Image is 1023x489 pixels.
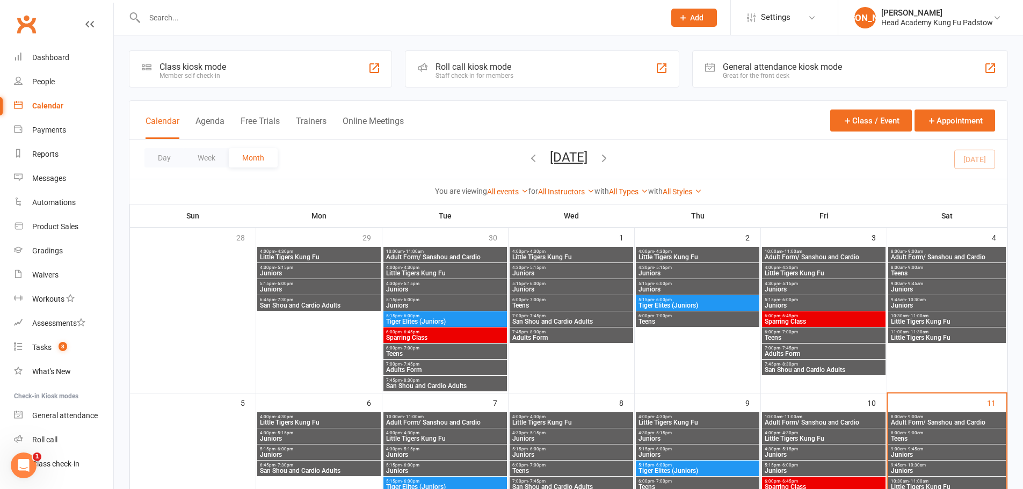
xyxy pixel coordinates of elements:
strong: with [648,187,663,195]
span: 4:30pm [638,430,757,435]
span: - 6:00pm [654,447,672,451]
div: 28 [236,228,256,246]
button: Day [144,148,184,167]
span: - 5:15pm [528,430,546,435]
div: 8 [619,393,634,411]
span: 8:00am [890,430,1004,435]
span: - 6:00pm [402,479,419,484]
span: Teens [638,318,757,325]
button: [DATE] [550,150,587,165]
span: 10:30am [890,479,1004,484]
span: Juniors [512,451,631,458]
div: 2 [745,228,760,246]
span: - 5:15pm [275,430,293,435]
span: - 9:45am [906,281,923,286]
strong: for [528,187,538,195]
span: 5:15pm [386,463,505,468]
span: Little Tigers Kung Fu [386,270,505,276]
span: Juniors [638,451,757,458]
span: - 4:30pm [528,414,546,419]
span: - 4:30pm [402,265,419,270]
span: 6:00pm [764,330,883,334]
th: Sat [887,205,1007,227]
span: - 7:30pm [275,297,293,302]
span: 10:00am [764,249,883,254]
span: 4:30pm [764,447,883,451]
span: Teens [890,435,1004,442]
span: 7:00pm [512,313,631,318]
a: Clubworx [13,11,40,38]
span: 4:00pm [512,414,631,419]
div: 30 [489,228,508,246]
span: 6:00pm [638,313,757,318]
span: Juniors [638,286,757,293]
span: 4:00pm [638,414,757,419]
span: - 8:30pm [528,330,546,334]
span: - 4:30pm [654,414,672,419]
span: - 5:15pm [528,265,546,270]
th: Sun [130,205,256,227]
span: Juniors [764,302,883,309]
span: - 9:00am [906,265,923,270]
span: 8:00am [890,414,1004,419]
span: - 7:45pm [780,346,798,351]
div: 7 [493,393,508,411]
a: Tasks 3 [14,335,113,360]
a: Assessments [14,311,113,335]
div: Reports [32,150,59,158]
span: Little Tigers Kung Fu [512,419,631,426]
span: Juniors [890,451,1004,458]
span: - 10:30am [906,297,926,302]
span: Tiger Elites (Juniors) [638,468,757,474]
span: - 5:15pm [402,281,419,286]
a: Gradings [14,239,113,263]
th: Thu [635,205,761,227]
span: Little Tigers Kung Fu [764,270,883,276]
a: Payments [14,118,113,142]
span: 6:00pm [386,330,505,334]
span: - 11:00am [782,249,802,254]
span: San Shou and Cardio Adults [764,367,883,373]
span: 6:45pm [259,297,379,302]
a: Roll call [14,428,113,452]
span: Juniors [638,435,757,442]
span: 4:30pm [512,430,631,435]
span: - 4:30pm [275,249,293,254]
th: Fri [761,205,887,227]
span: - 6:45pm [780,313,798,318]
span: - 7:00pm [654,313,672,318]
div: Class check-in [32,459,79,468]
span: Juniors [259,270,379,276]
span: - 7:30pm [275,463,293,468]
span: San Shou and Cardio Adults [259,302,379,309]
span: - 5:15pm [275,265,293,270]
span: Juniors [386,286,505,293]
strong: with [594,187,609,195]
span: Teens [764,334,883,341]
span: 5:15pm [638,447,757,451]
span: 6:00pm [638,479,757,484]
span: - 6:00pm [275,281,293,286]
a: Automations [14,191,113,215]
div: People [32,77,55,86]
a: Waivers [14,263,113,287]
span: Adult Form/ Sanshou and Cardio [386,419,505,426]
div: 1 [619,228,634,246]
span: - 7:45pm [528,479,546,484]
span: - 6:00pm [528,281,546,286]
span: Adult Form/ Sanshou and Cardio [764,254,883,260]
th: Wed [509,205,635,227]
span: 9:45am [890,297,1004,302]
span: Juniors [512,270,631,276]
span: 5:15pm [638,297,757,302]
span: Little Tigers Kung Fu [512,254,631,260]
span: - 11:00am [404,249,424,254]
span: - 6:45pm [402,330,419,334]
span: 9:00am [890,281,1004,286]
span: 4:00pm [386,265,505,270]
span: 10:00am [764,414,883,419]
span: - 7:00pm [654,479,672,484]
div: 6 [367,393,382,411]
span: Teens [512,302,631,309]
th: Tue [382,205,509,227]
